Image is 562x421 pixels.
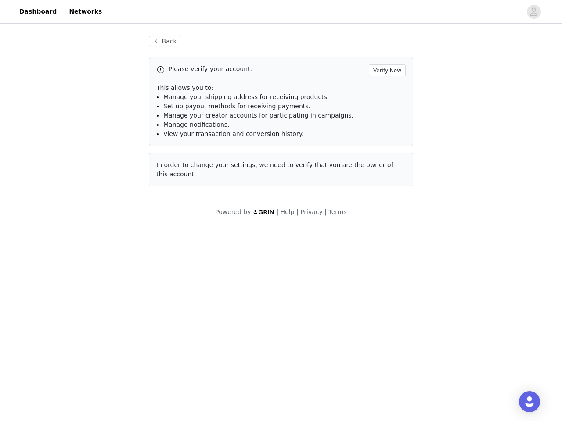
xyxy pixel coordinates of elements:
[169,64,365,74] p: Please verify your account.
[149,36,180,46] button: Back
[163,93,329,100] span: Manage your shipping address for receiving products.
[215,208,251,215] span: Powered by
[328,208,346,215] a: Terms
[324,208,327,215] span: |
[163,103,310,110] span: Set up payout methods for receiving payments.
[64,2,107,21] a: Networks
[519,391,540,412] div: Open Intercom Messenger
[163,121,230,128] span: Manage notifications.
[163,130,303,137] span: View your transaction and conversion history.
[14,2,62,21] a: Dashboard
[281,208,295,215] a: Help
[163,112,353,119] span: Manage your creator accounts for participating in campaigns.
[156,161,393,178] span: In order to change your settings, we need to verify that you are the owner of this account.
[369,64,406,76] button: Verify Now
[530,5,538,19] div: avatar
[253,209,275,215] img: logo
[277,208,279,215] span: |
[296,208,299,215] span: |
[300,208,323,215] a: Privacy
[156,83,406,93] p: This allows you to:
